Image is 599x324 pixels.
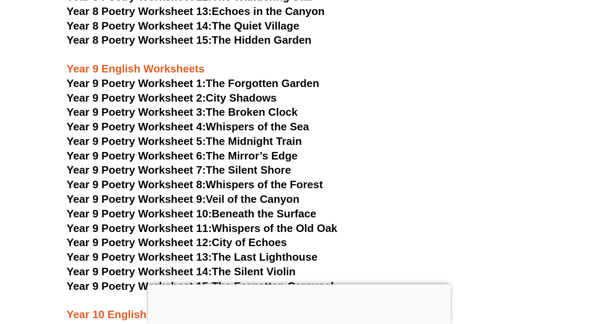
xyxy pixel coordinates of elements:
a: Year 8 Poetry Worksheet 13:Echoes in the Canyon [67,5,325,17]
a: Year 9 Poetry Worksheet 4:Whispers of the Sea [67,120,309,133]
iframe: Chat Widget [456,230,599,324]
span: Year 9 Poetry Worksheet 5: [67,135,206,147]
span: Year 8 Poetry Worksheet 13: [67,5,212,17]
span: Year 9 Poetry Worksheet 8: [67,178,206,191]
h3: Year 10 English Worksheets [67,294,532,322]
span: Year 9 Poetry Worksheet 7: [67,164,206,176]
span: Year 9 Poetry Worksheet 3: [67,106,206,118]
span: Year 9 Poetry Worksheet 9: [67,193,206,205]
a: Year 9 Poetry Worksheet 6:The Mirror’s Edge [67,150,298,162]
a: Year 9 Poetry Worksheet 14:The Silent Violin [67,265,296,278]
span: Year 9 Poetry Worksheet 13: [67,251,212,263]
a: Year 9 Poetry Worksheet 2:City Shadows [67,92,277,104]
a: Year 9 Poetry Worksheet 3:The Broken Clock [67,106,298,118]
span: Year 9 Poetry Worksheet 10: [67,207,212,220]
a: Year 9 Poetry Worksheet 9:Veil of the Canyon [67,193,299,205]
span: Year 9 Poetry Worksheet 11: [67,222,212,234]
span: Year 9 Poetry Worksheet 12: [67,236,212,249]
a: Year 9 Poetry Worksheet 1:The Forgotten Garden [67,77,319,90]
a: Year 9 Poetry Worksheet 7:The Silent Shore [67,164,291,176]
a: Year 9 Poetry Worksheet 13:The Last Lighthouse [67,251,317,263]
a: Year 9 Poetry Worksheet 11:Whispers of the Old Oak [67,222,337,234]
a: Year 9 Poetry Worksheet 15:The Forgotten Carousel [67,280,334,292]
a: Year 8 Poetry Worksheet 14:The Quiet Village [67,20,299,32]
span: Year 9 Poetry Worksheet 14: [67,265,212,278]
span: Year 9 Poetry Worksheet 6: [67,150,206,162]
span: Year 8 Poetry Worksheet 14: [67,20,212,32]
a: Year 9 Poetry Worksheet 5:The Midnight Train [67,135,302,147]
span: Year 9 Poetry Worksheet 4: [67,120,206,133]
a: Year 9 Poetry Worksheet 8:Whispers of the Forest [67,178,323,191]
span: Year 9 Poetry Worksheet 15: [67,280,212,292]
a: Year 9 Poetry Worksheet 12:City of Echoes [67,236,287,249]
span: Year 9 Poetry Worksheet 1: [67,77,206,90]
span: Year 8 Poetry Worksheet 15: [67,34,212,46]
a: Year 8 Poetry Worksheet 15:The Hidden Garden [67,34,312,46]
a: Year 9 Poetry Worksheet 10:Beneath the Surface [67,207,316,220]
iframe: Advertisement [148,284,451,322]
h3: Year 9 English Worksheets [67,48,532,76]
span: Year 9 Poetry Worksheet 2: [67,92,206,104]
